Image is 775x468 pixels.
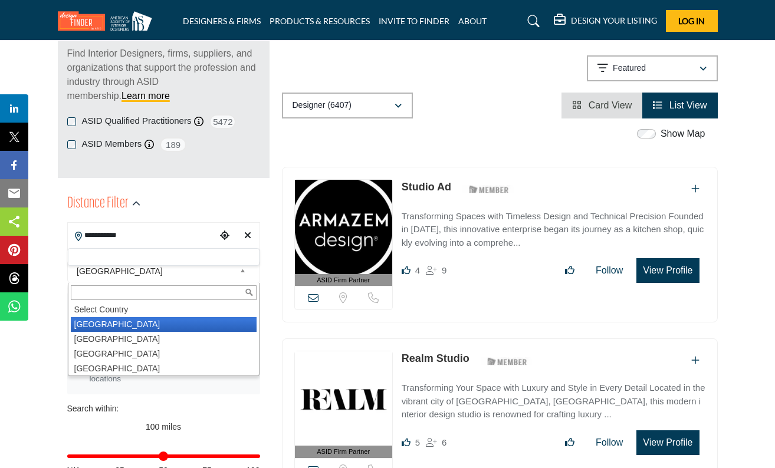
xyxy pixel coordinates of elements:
li: List View [642,93,717,118]
p: Find Interior Designers, firms, suppliers, and organizations that support the profession and indu... [67,47,260,103]
li: [GEOGRAPHIC_DATA] [71,361,257,376]
li: Select Country [71,302,257,317]
button: View Profile [636,430,699,455]
a: Studio Ad [402,181,451,193]
li: [GEOGRAPHIC_DATA] [71,317,257,332]
p: Transforming Spaces with Timeless Design and Technical Precision Founded in [DATE], this innovati... [402,210,705,250]
img: Studio Ad [295,180,392,274]
h5: DESIGN YOUR LISTING [571,15,657,26]
a: Add To List [691,355,700,365]
span: 4 [415,265,420,275]
button: Follow [588,431,630,454]
a: ASID Firm Partner [295,351,392,458]
p: Transforming Your Space with Luxury and Style in Every Detail Located in the vibrant city of [GEO... [402,381,705,421]
i: Likes [402,266,411,275]
span: 5 [415,437,420,447]
div: Search Location [68,248,260,266]
button: Follow [588,259,630,282]
a: Transforming Your Space with Luxury and Style in Every Detail Located in the vibrant city of [GEO... [402,374,705,421]
span: 5472 [209,114,236,129]
img: ASID Members Badge Icon [481,354,534,368]
span: 189 [160,137,186,152]
p: Studio Ad [402,179,451,195]
a: View List [653,100,707,110]
img: Site Logo [58,11,158,31]
a: DESIGNERS & FIRMS [183,16,261,26]
input: Search Location [68,224,216,247]
div: Followers [426,436,446,450]
span: List View [669,100,707,110]
a: ABOUT [458,16,487,26]
input: ASID Qualified Practitioners checkbox [67,117,76,126]
span: Card View [589,100,632,110]
span: [GEOGRAPHIC_DATA] [77,264,235,278]
p: Designer (6407) [293,100,352,111]
input: Search Text [71,285,257,300]
a: ASID Firm Partner [295,180,392,286]
div: Search within: [67,403,260,415]
span: Log In [678,16,705,26]
p: Featured [613,62,646,74]
div: Followers [426,263,446,278]
div: DESIGN YOUR LISTING [554,14,657,28]
p: Realm Studio [402,351,469,367]
a: PRODUCTS & RESOURCES [270,16,370,26]
li: [GEOGRAPHIC_DATA] [71,332,257,347]
label: ASID Members [82,137,142,151]
span: ASID Firm Partner [317,275,370,285]
span: 100 miles [146,422,181,431]
a: Learn more [121,91,170,101]
button: Featured [587,55,718,81]
button: View Profile [636,258,699,283]
label: Show Map [661,127,705,141]
a: View Card [572,100,632,110]
span: 6 [442,437,446,447]
img: ASID Members Badge Icon [462,182,515,197]
a: Realm Studio [402,352,469,364]
div: Choose your current location [216,223,233,249]
button: Like listing [557,259,582,282]
a: Add To List [691,184,700,194]
button: Like listing [557,431,582,454]
img: Realm Studio [295,351,392,446]
span: ASID Firm Partner [317,447,370,457]
label: ASID Qualified Practitioners [82,114,192,128]
a: Transforming Spaces with Timeless Design and Technical Precision Founded in [DATE], this innovati... [402,203,705,250]
i: Likes [402,438,411,447]
a: INVITE TO FINDER [379,16,449,26]
li: Card View [561,93,642,118]
button: Log In [666,10,718,32]
h2: Distance Filter [67,193,129,215]
div: Clear search location [239,223,256,249]
button: Designer (6407) [282,93,413,118]
span: 9 [442,265,446,275]
input: ASID Members checkbox [67,140,76,149]
li: [GEOGRAPHIC_DATA] [71,347,257,361]
a: Search [516,12,547,31]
